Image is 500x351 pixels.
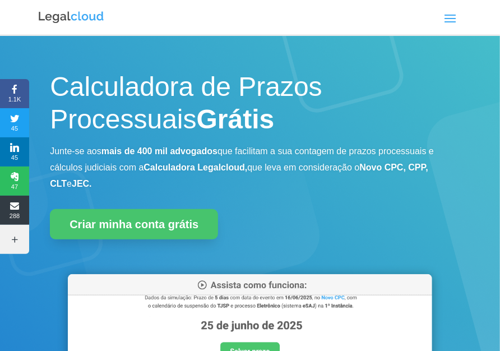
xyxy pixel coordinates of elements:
[197,104,275,134] strong: Grátis
[38,10,105,25] img: Logo da Legalcloud
[101,146,217,156] b: mais de 400 mil advogados
[50,71,450,141] h1: Calculadora de Prazos Processuais
[50,163,428,188] b: Novo CPC, CPP, CLT
[50,144,450,192] p: Junte-se aos que facilitam a sua contagem de prazos processuais e cálculos judiciais com a que le...
[143,163,247,172] b: Calculadora Legalcloud,
[50,209,218,239] a: Criar minha conta grátis
[72,179,92,188] b: JEC.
